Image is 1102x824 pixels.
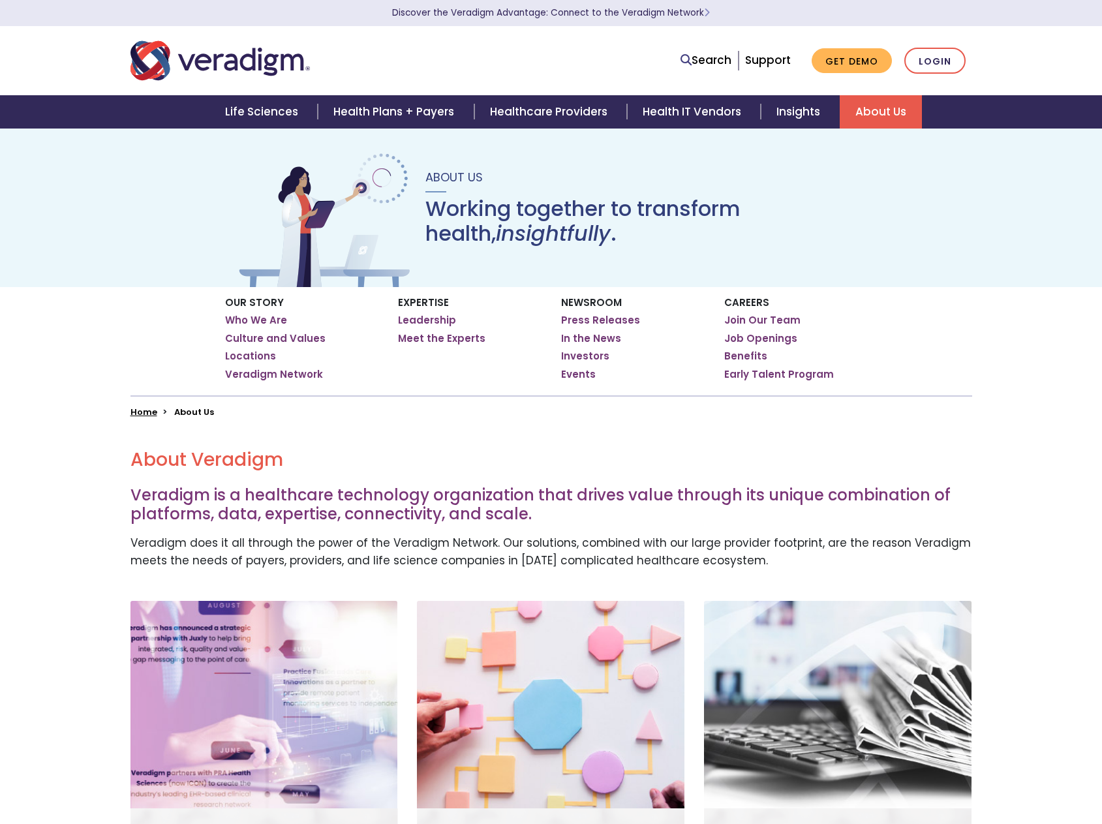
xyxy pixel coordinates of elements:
[561,314,640,327] a: Press Releases
[745,52,791,68] a: Support
[425,196,866,247] h1: Working together to transform health, .
[209,95,318,129] a: Life Sciences
[318,95,474,129] a: Health Plans + Payers
[130,406,157,418] a: Home
[724,332,797,345] a: Job Openings
[392,7,710,19] a: Discover the Veradigm Advantage: Connect to the Veradigm NetworkLearn More
[561,332,621,345] a: In the News
[627,95,761,129] a: Health IT Vendors
[225,314,287,327] a: Who We Are
[130,534,972,570] p: Veradigm does it all through the power of the Veradigm Network. Our solutions, combined with our ...
[398,332,485,345] a: Meet the Experts
[225,368,323,381] a: Veradigm Network
[812,48,892,74] a: Get Demo
[724,314,801,327] a: Join Our Team
[724,350,767,363] a: Benefits
[840,95,922,129] a: About Us
[704,7,710,19] span: Learn More
[130,449,972,471] h2: About Veradigm
[225,332,326,345] a: Culture and Values
[225,350,276,363] a: Locations
[904,48,966,74] a: Login
[561,368,596,381] a: Events
[425,169,483,185] span: About Us
[724,368,834,381] a: Early Talent Program
[496,219,611,248] em: insightfully
[474,95,627,129] a: Healthcare Providers
[561,350,609,363] a: Investors
[681,52,731,69] a: Search
[761,95,840,129] a: Insights
[130,486,972,524] h3: Veradigm is a healthcare technology organization that drives value through its unique combination...
[398,314,456,327] a: Leadership
[130,39,310,82] img: Veradigm logo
